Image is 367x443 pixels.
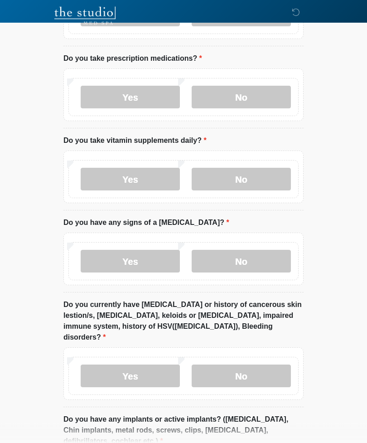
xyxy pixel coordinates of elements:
label: Yes [81,86,180,109]
label: Do you have any signs of a [MEDICAL_DATA]? [63,218,229,229]
label: Yes [81,168,180,191]
label: No [192,86,291,109]
label: Do you currently have [MEDICAL_DATA] or history of cancerous skin lestion/s, [MEDICAL_DATA], kelo... [63,300,304,343]
label: Do you take prescription medications? [63,54,202,64]
label: No [192,250,291,273]
label: Do you take vitamin supplements daily? [63,136,207,146]
label: Yes [81,365,180,388]
label: No [192,168,291,191]
label: Yes [81,250,180,273]
img: The Studio Med Spa Logo [54,7,116,25]
label: No [192,365,291,388]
